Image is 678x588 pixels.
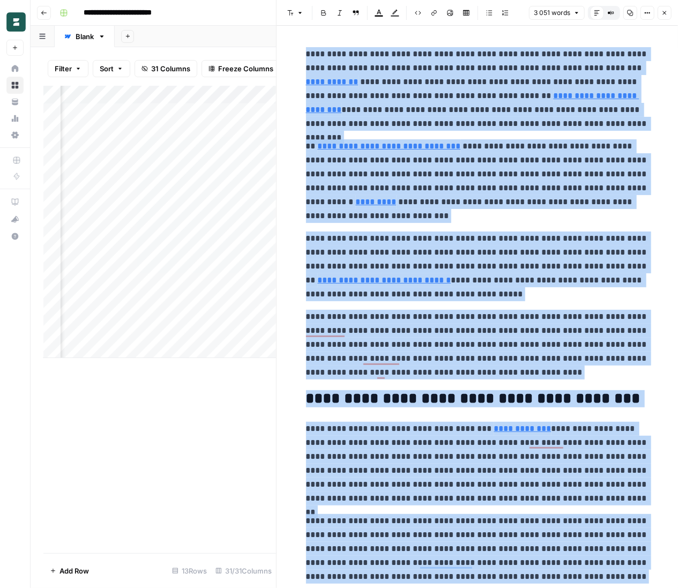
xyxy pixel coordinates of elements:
[151,63,190,74] span: 31 Columns
[6,211,24,228] button: What's new?
[59,565,89,576] span: Add Row
[6,126,24,144] a: Settings
[6,12,26,32] img: Borderless Logo
[6,93,24,110] a: Your Data
[135,60,197,77] button: 31 Columns
[202,60,280,77] button: Freeze Columns
[168,562,211,579] div: 13 Rows
[211,562,276,579] div: 31/31 Columns
[529,6,585,20] button: 3 051 words
[55,63,72,74] span: Filter
[6,9,24,35] button: Workspace: Borderless
[48,60,88,77] button: Filter
[43,562,95,579] button: Add Row
[6,193,24,211] a: AirOps Academy
[218,63,273,74] span: Freeze Columns
[6,60,24,77] a: Home
[100,63,114,74] span: Sort
[55,26,115,47] a: Blank
[7,211,23,227] div: What's new?
[93,60,130,77] button: Sort
[6,110,24,127] a: Usage
[6,77,24,94] a: Browse
[76,31,94,42] div: Blank
[6,228,24,245] button: Help + Support
[534,8,570,18] span: 3 051 words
